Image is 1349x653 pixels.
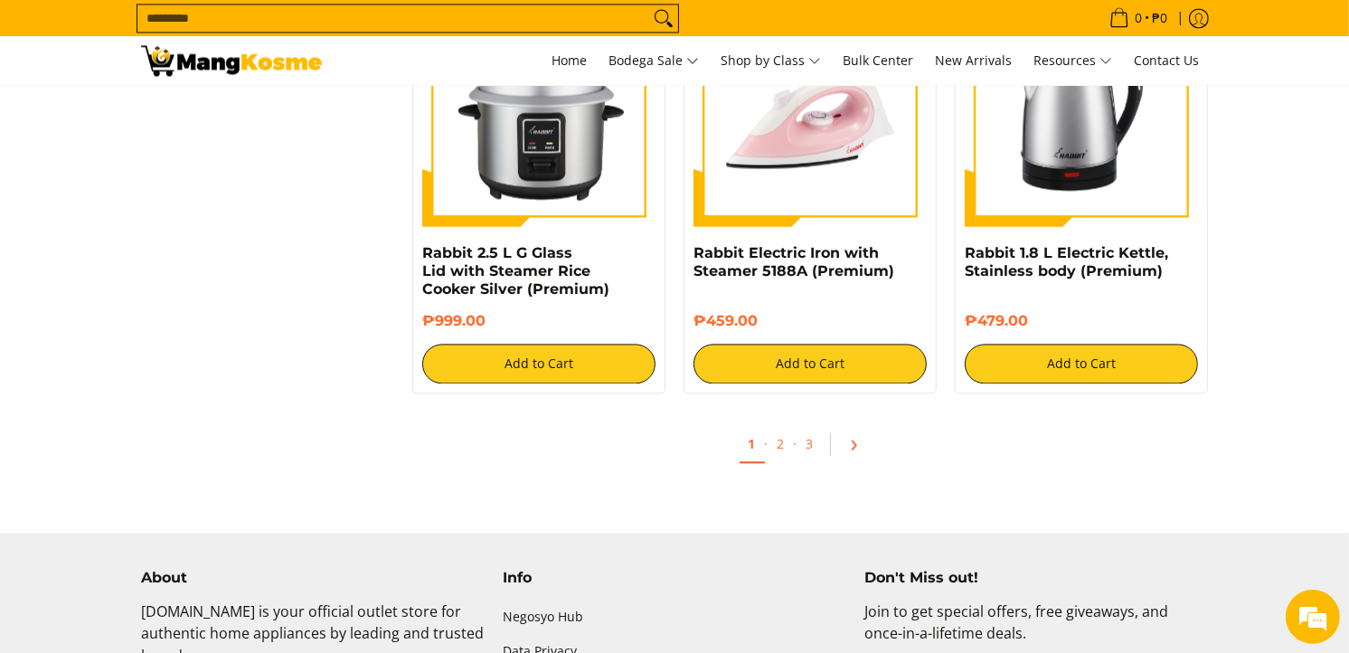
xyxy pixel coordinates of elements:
[542,36,596,85] a: Home
[105,205,250,388] span: We're online!
[712,36,830,85] a: Shop by Class
[693,344,927,383] button: Add to Cart
[141,45,322,76] img: Small Appliances l Mang Kosme: Home Appliances Warehouse Sale
[834,36,922,85] a: Bulk Center
[1149,12,1170,24] span: ₱0
[926,36,1021,85] a: New Arrivals
[403,421,1217,478] ul: Pagination
[1134,52,1199,69] span: Contact Us
[935,52,1012,69] span: New Arrivals
[649,5,678,32] button: Search
[965,244,1168,279] a: Rabbit 1.8 L Electric Kettle, Stainless body (Premium)
[693,244,894,279] a: Rabbit Electric Iron with Steamer 5188A (Premium)
[794,435,797,452] span: ·
[503,601,846,635] a: Negosyo Hub
[965,344,1198,383] button: Add to Cart
[1104,8,1173,28] span: •
[297,9,340,52] div: Minimize live chat window
[141,569,485,587] h4: About
[422,312,656,330] h6: ₱999.00
[864,569,1208,587] h4: Don't Miss out!
[1125,36,1208,85] a: Contact Us
[965,312,1198,330] h6: ₱479.00
[797,426,823,461] a: 3
[1033,50,1112,72] span: Resources
[503,569,846,587] h4: Info
[9,450,344,513] textarea: Type your message and hit 'Enter'
[94,101,304,125] div: Chat with us now
[552,52,587,69] span: Home
[340,36,1208,85] nav: Main Menu
[422,244,609,298] a: Rabbit 2.5 L G Glass Lid with Steamer Rice Cooker Silver (Premium)
[843,52,913,69] span: Bulk Center
[608,50,699,72] span: Bodega Sale
[422,344,656,383] button: Add to Cart
[765,435,769,452] span: ·
[1024,36,1121,85] a: Resources
[769,426,794,461] a: 2
[740,426,765,463] a: 1
[1132,12,1145,24] span: 0
[599,36,708,85] a: Bodega Sale
[693,312,927,330] h6: ₱459.00
[721,50,821,72] span: Shop by Class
